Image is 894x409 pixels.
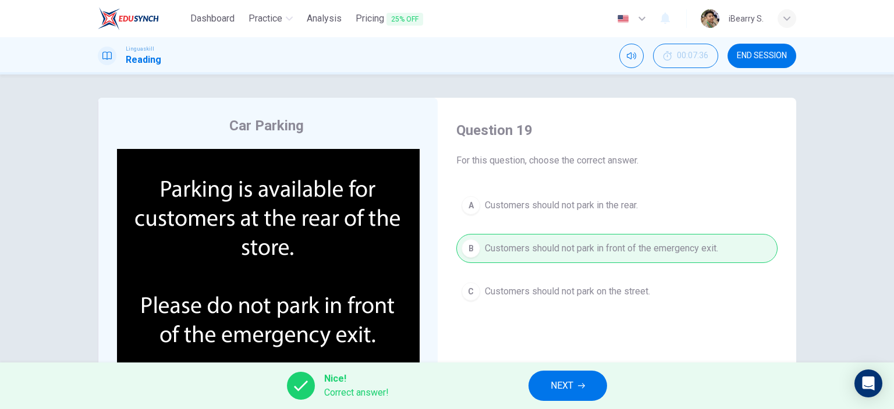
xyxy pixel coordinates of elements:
span: Dashboard [190,12,235,26]
a: Analysis [302,8,346,30]
button: Dashboard [186,8,239,29]
button: END SESSION [728,44,796,68]
span: Correct answer! [324,386,389,400]
button: Pricing25% OFF [351,8,428,30]
div: Hide [653,44,718,68]
h4: Question 19 [456,121,778,140]
span: NEXT [551,378,573,394]
img: EduSynch logo [98,7,159,30]
span: 25% OFF [386,13,423,26]
div: iBearry S. [729,12,764,26]
span: For this question, choose the correct answer. [456,154,778,168]
h1: Reading [126,53,161,67]
img: en [616,15,630,23]
a: Dashboard [186,8,239,30]
span: Analysis [307,12,342,26]
span: Practice [249,12,282,26]
button: 00:07:36 [653,44,718,68]
img: Profile picture [701,9,719,28]
span: Pricing [356,12,423,26]
button: Practice [244,8,297,29]
h4: Car Parking [229,116,304,135]
span: 00:07:36 [677,51,708,61]
span: Linguaskill [126,45,154,53]
a: EduSynch logo [98,7,186,30]
span: END SESSION [737,51,787,61]
div: Mute [619,44,644,68]
span: Nice! [324,372,389,386]
img: undefined [117,149,420,372]
button: Analysis [302,8,346,29]
button: NEXT [528,371,607,401]
div: Open Intercom Messenger [854,369,882,397]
